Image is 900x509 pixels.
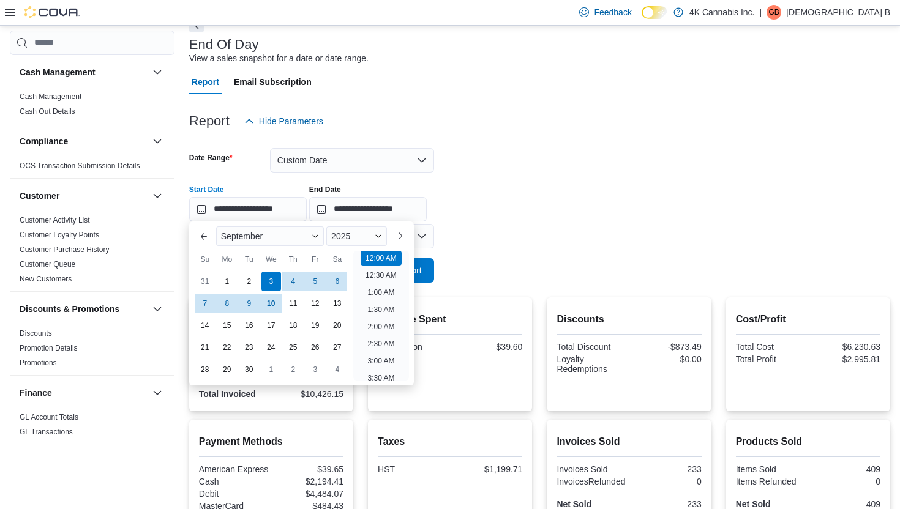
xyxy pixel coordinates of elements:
a: Customer Activity List [20,216,90,225]
a: New Customers [20,275,72,283]
h3: Customer [20,190,59,202]
div: 0 [811,477,880,486]
button: Open list of options [417,231,427,241]
div: InvoicesRefunded [557,477,626,486]
a: OCS Transaction Submission Details [20,162,140,170]
div: day-27 [328,338,347,357]
div: day-16 [239,316,259,335]
span: Customer Purchase History [20,245,110,254]
div: day-2 [239,272,259,291]
div: Th [283,250,303,269]
h2: Invoices Sold [557,434,701,449]
div: $1,199.71 [452,464,522,474]
h2: Average Spent [378,312,522,327]
div: day-3 [261,272,281,291]
label: End Date [309,185,341,195]
div: day-15 [217,316,237,335]
input: Dark Mode [642,6,667,19]
div: Fr [306,250,325,269]
div: day-13 [328,294,347,313]
div: $39.60 [452,342,522,352]
p: 4K Cannabis Inc. [689,5,755,20]
span: 2025 [331,231,350,241]
input: Press the down key to enter a popover containing a calendar. Press the escape key to close the po... [189,197,307,221]
div: Compliance [10,158,174,178]
div: $4,484.07 [274,489,343,499]
div: day-1 [217,272,237,291]
div: day-11 [283,294,303,313]
span: Customer Queue [20,259,75,269]
button: Custom Date [270,148,434,173]
div: Items Sold [736,464,806,474]
div: day-30 [239,360,259,379]
div: day-26 [306,338,325,357]
div: Finance [10,410,174,444]
span: Hide Parameters [259,115,323,127]
div: day-10 [261,294,281,313]
button: Finance [150,385,165,400]
div: American Express [199,464,269,474]
a: Promotions [20,359,57,367]
div: day-18 [283,316,303,335]
div: View a sales snapshot for a date or date range. [189,52,369,65]
li: 3:30 AM [362,371,399,385]
div: -$873.49 [632,342,702,352]
div: day-25 [283,338,303,357]
div: day-3 [306,360,325,379]
div: day-9 [239,294,259,313]
div: Tu [239,250,259,269]
div: September, 2025 [194,270,348,381]
li: 2:30 AM [362,336,399,351]
div: Button. Open the year selector. 2025 is currently selected. [326,226,387,246]
li: 3:00 AM [362,354,399,368]
button: Hide Parameters [239,109,328,133]
a: GL Transactions [20,428,73,436]
div: day-31 [195,272,215,291]
div: day-4 [283,272,303,291]
div: day-17 [261,316,281,335]
div: day-12 [306,294,325,313]
button: Cash Management [150,65,165,80]
div: Invoices Sold [557,464,626,474]
span: New Customers [20,274,72,284]
a: GL Account Totals [20,413,78,422]
div: Debit [199,489,269,499]
span: Discounts [20,329,52,338]
div: 233 [632,499,702,509]
span: GB [768,5,779,20]
a: Discounts [20,329,52,338]
div: day-24 [261,338,281,357]
h3: Compliance [20,135,68,147]
li: 12:30 AM [361,268,402,283]
div: Discounts & Promotions [10,326,174,375]
span: Customer Loyalty Points [20,230,99,240]
div: HST [378,464,448,474]
h3: Finance [20,387,52,399]
label: Start Date [189,185,224,195]
span: Feedback [594,6,631,18]
button: Discounts & Promotions [150,302,165,316]
div: Total Profit [736,354,806,364]
h2: Discounts [557,312,701,327]
a: Customer Loyalty Points [20,231,99,239]
button: Previous Month [194,226,214,246]
div: $2,995.81 [811,354,880,364]
div: Sa [328,250,347,269]
h3: Report [189,114,230,128]
strong: Net Sold [736,499,771,509]
li: 12:00 AM [361,251,402,266]
ul: Time [353,251,409,381]
button: Cash Management [20,66,148,78]
div: $6,230.63 [811,342,880,352]
h2: Payment Methods [199,434,343,449]
div: 233 [632,464,702,474]
li: 1:30 AM [362,302,399,317]
button: Customer [20,190,148,202]
div: day-21 [195,338,215,357]
div: Items Refunded [736,477,806,486]
div: day-4 [328,360,347,379]
div: 409 [811,499,880,509]
div: day-19 [306,316,325,335]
